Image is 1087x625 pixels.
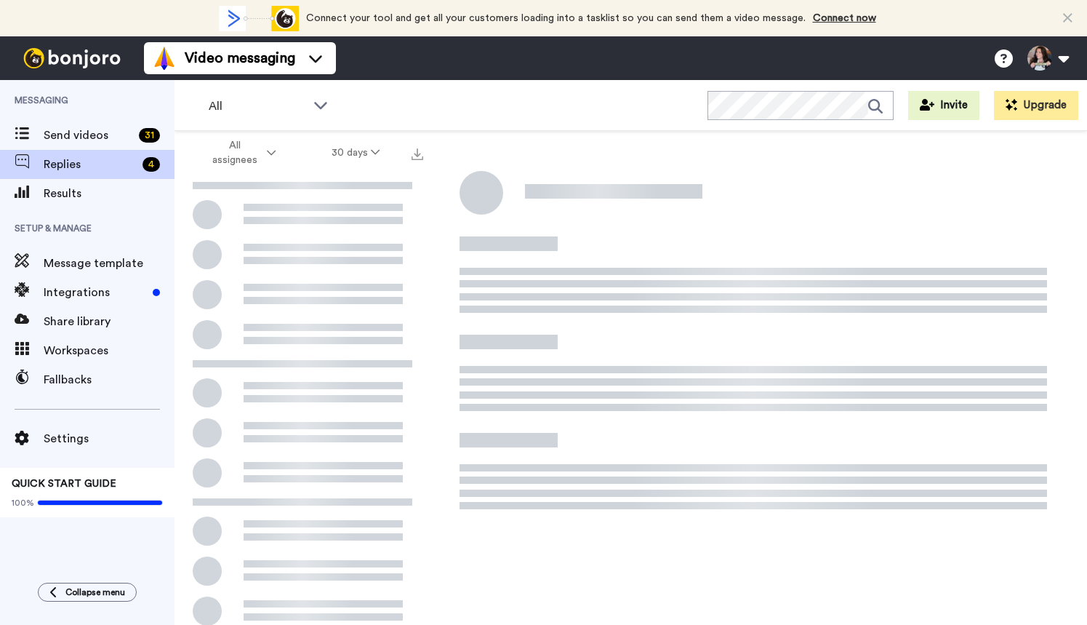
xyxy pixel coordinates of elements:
[306,13,806,23] span: Connect your tool and get all your customers loading into a tasklist so you can send them a video...
[813,13,876,23] a: Connect now
[407,142,428,164] button: Export all results that match these filters now.
[412,148,423,160] img: export.svg
[44,371,175,389] span: Fallbacks
[44,430,175,447] span: Settings
[304,140,408,166] button: 30 days
[185,48,295,68] span: Video messaging
[153,47,176,70] img: vm-color.svg
[177,132,304,173] button: All assignees
[65,586,125,598] span: Collapse menu
[44,284,147,301] span: Integrations
[44,127,133,144] span: Send videos
[38,583,137,602] button: Collapse menu
[44,313,175,330] span: Share library
[12,479,116,489] span: QUICK START GUIDE
[143,157,160,172] div: 4
[44,342,175,359] span: Workspaces
[17,48,127,68] img: bj-logo-header-white.svg
[44,255,175,272] span: Message template
[44,156,137,173] span: Replies
[44,185,175,202] span: Results
[219,6,299,31] div: animation
[12,497,34,509] span: 100%
[205,138,264,167] span: All assignees
[994,91,1078,120] button: Upgrade
[139,128,160,143] div: 31
[908,91,979,120] button: Invite
[209,97,306,115] span: All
